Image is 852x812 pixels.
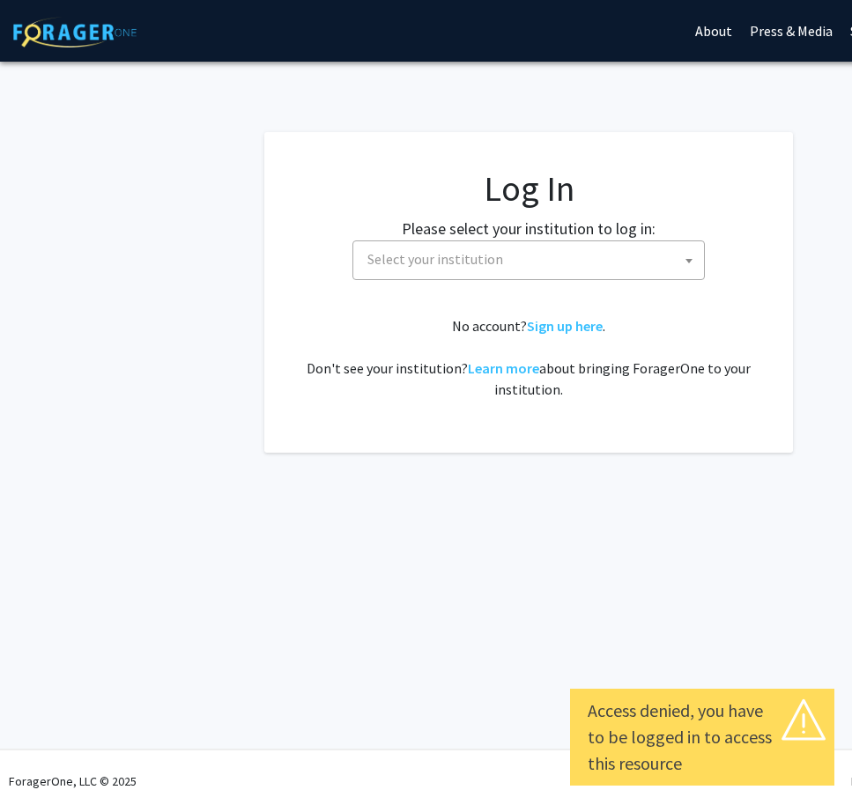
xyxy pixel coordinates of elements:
[352,240,705,280] span: Select your institution
[367,250,503,268] span: Select your institution
[300,315,758,400] div: No account? . Don't see your institution? about bringing ForagerOne to your institution.
[468,359,539,377] a: Learn more about bringing ForagerOne to your institution
[9,750,137,812] div: ForagerOne, LLC © 2025
[300,167,758,210] h1: Log In
[13,17,137,48] img: ForagerOne Logo
[527,317,603,335] a: Sign up here
[588,698,817,777] div: Access denied, you have to be logged in to access this resource
[402,217,656,240] label: Please select your institution to log in:
[360,241,704,277] span: Select your institution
